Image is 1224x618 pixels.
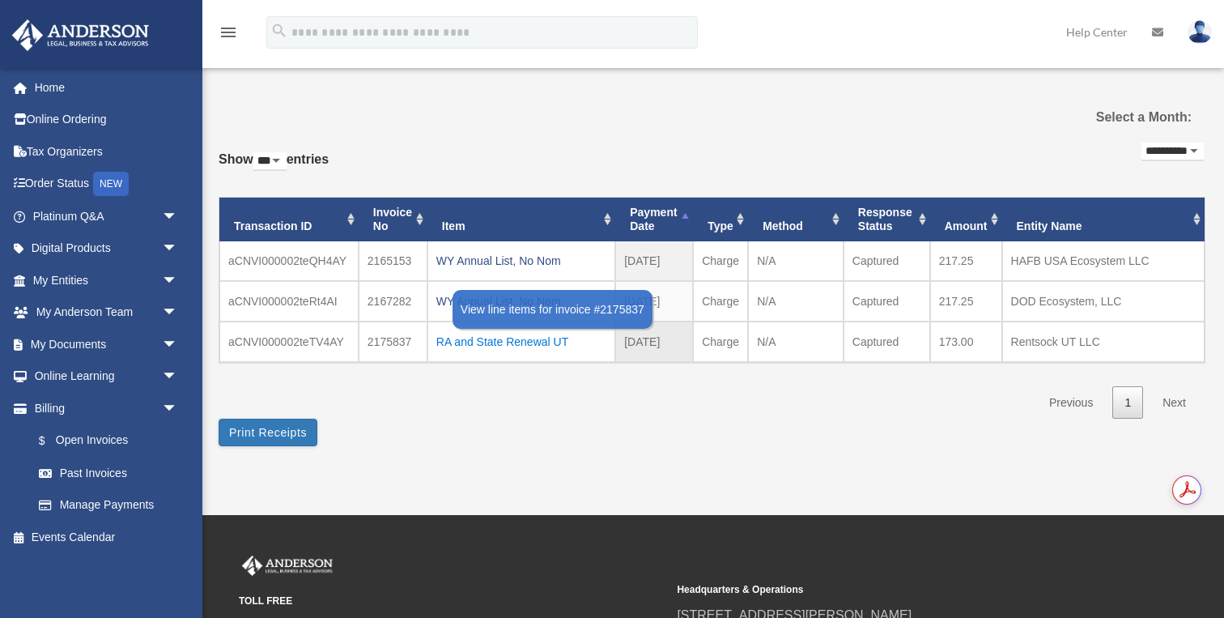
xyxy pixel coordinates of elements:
[23,457,194,489] a: Past Invoices
[844,198,930,241] th: Response Status: activate to sort column ascending
[7,19,154,51] img: Anderson Advisors Platinum Portal
[693,281,748,322] td: Charge
[748,198,844,241] th: Method: activate to sort column ascending
[48,431,56,451] span: $
[239,556,336,577] img: Anderson Advisors Platinum Portal
[615,281,693,322] td: [DATE]
[253,152,287,171] select: Showentries
[11,104,202,136] a: Online Ordering
[11,168,202,201] a: Order StatusNEW
[427,198,615,241] th: Item: activate to sort column ascending
[11,360,202,393] a: Online Learningarrow_drop_down
[1037,386,1105,420] a: Previous
[11,200,202,232] a: Platinum Q&Aarrow_drop_down
[1052,106,1192,129] label: Select a Month:
[844,281,930,322] td: Captured
[359,281,427,322] td: 2167282
[693,322,748,362] td: Charge
[219,28,238,42] a: menu
[1150,386,1198,420] a: Next
[11,392,202,424] a: Billingarrow_drop_down
[615,198,693,241] th: Payment Date: activate to sort column descending
[219,241,359,281] td: aCNVI000002teQH4AY
[11,264,202,296] a: My Entitiesarrow_drop_down
[162,296,194,330] span: arrow_drop_down
[162,392,194,425] span: arrow_drop_down
[930,322,1002,362] td: 173.00
[844,322,930,362] td: Captured
[219,198,359,241] th: Transaction ID: activate to sort column ascending
[436,290,606,313] div: WY Annual List, No Nom
[1002,322,1205,362] td: Rentsock UT LLC
[11,328,202,360] a: My Documentsarrow_drop_down
[748,241,844,281] td: N/A
[436,249,606,272] div: WY Annual List, No Nom
[162,232,194,266] span: arrow_drop_down
[162,360,194,394] span: arrow_drop_down
[239,593,665,610] small: TOLL FREE
[930,241,1002,281] td: 217.25
[219,281,359,322] td: aCNVI000002teRt4AI
[693,198,748,241] th: Type: activate to sort column ascending
[11,71,202,104] a: Home
[11,135,202,168] a: Tax Organizers
[219,23,238,42] i: menu
[359,241,427,281] td: 2165153
[1002,198,1205,241] th: Entity Name: activate to sort column ascending
[1188,20,1212,44] img: User Pic
[23,424,202,458] a: $Open Invoices
[11,232,202,265] a: Digital Productsarrow_drop_down
[219,322,359,362] td: aCNVI000002teTV4AY
[748,281,844,322] td: N/A
[219,419,317,446] button: Print Receipts
[219,148,329,187] label: Show entries
[162,264,194,297] span: arrow_drop_down
[1002,281,1205,322] td: DOD Ecosystem, LLC
[844,241,930,281] td: Captured
[615,241,693,281] td: [DATE]
[615,322,693,362] td: [DATE]
[748,322,844,362] td: N/A
[23,489,202,522] a: Manage Payments
[270,22,288,40] i: search
[1002,241,1205,281] td: HAFB USA Ecosystem LLC
[677,582,1103,599] small: Headquarters & Operations
[359,322,427,362] td: 2175837
[359,198,427,241] th: Invoice No: activate to sort column ascending
[436,330,606,353] div: RA and State Renewal UT
[93,172,129,196] div: NEW
[162,200,194,233] span: arrow_drop_down
[162,328,194,361] span: arrow_drop_down
[1112,386,1143,420] a: 1
[11,296,202,329] a: My Anderson Teamarrow_drop_down
[693,241,748,281] td: Charge
[11,521,202,553] a: Events Calendar
[930,198,1002,241] th: Amount: activate to sort column ascending
[930,281,1002,322] td: 217.25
